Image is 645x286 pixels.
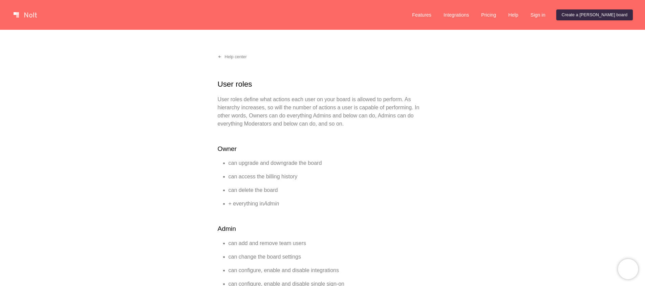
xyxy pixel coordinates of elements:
li: can upgrade and downgrade the board [229,159,428,167]
li: can add and remove team users [229,239,428,247]
p: User roles define what actions each user on your board is allowed to perform. As hierarchy increa... [218,95,428,128]
li: can access the billing history [229,173,428,181]
iframe: Chatra live chat [618,259,638,279]
li: can configure, enable and disable integrations [229,266,428,274]
li: + everything in [229,200,428,208]
h2: Admin [218,224,428,234]
a: Integrations [438,9,474,20]
li: can delete the board [229,186,428,194]
em: Admin [264,201,279,206]
a: Help [503,9,524,20]
li: can change the board settings [229,253,428,261]
h2: Owner [218,144,428,154]
a: Help center [212,51,252,62]
a: Sign in [525,9,551,20]
a: Features [407,9,437,20]
h1: User roles [218,79,428,90]
a: Pricing [476,9,501,20]
a: Create a [PERSON_NAME] board [556,9,633,20]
